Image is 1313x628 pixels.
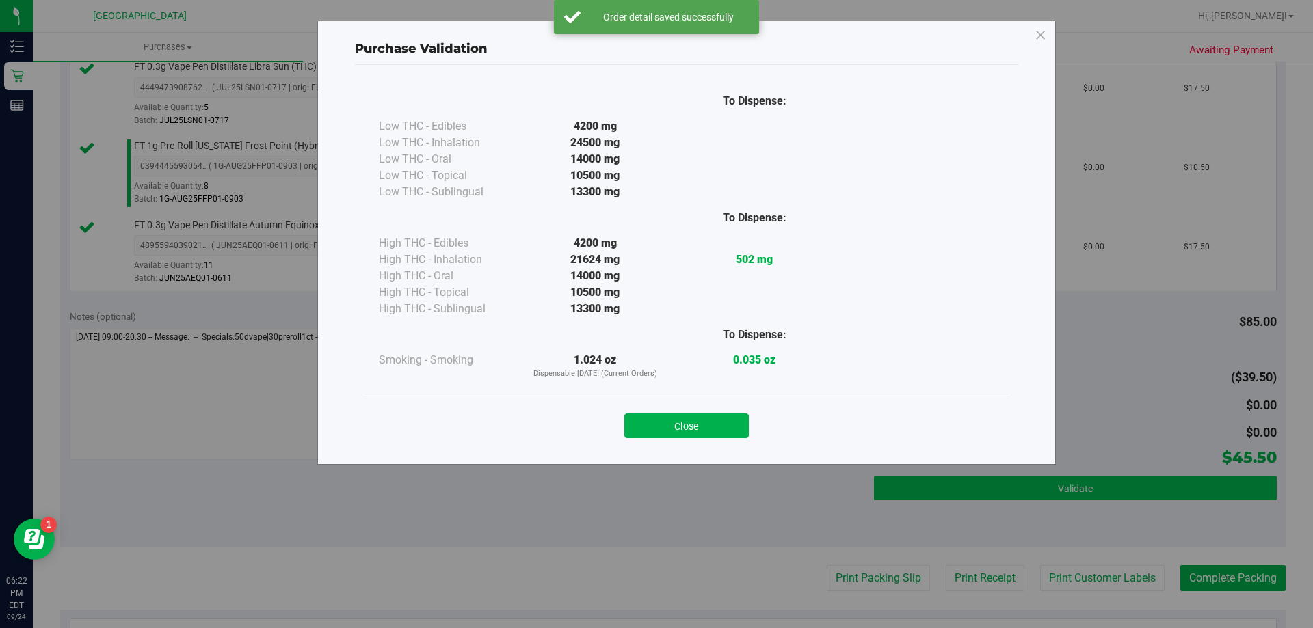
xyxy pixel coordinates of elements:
iframe: Resource center [14,519,55,560]
div: 10500 mg [516,284,675,301]
div: 1.024 oz [516,352,675,380]
div: Low THC - Sublingual [379,184,516,200]
div: Order detail saved successfully [588,10,749,24]
button: Close [624,413,749,438]
div: 24500 mg [516,135,675,151]
div: High THC - Sublingual [379,301,516,317]
div: Low THC - Topical [379,167,516,184]
div: High THC - Edibles [379,235,516,251]
div: 4200 mg [516,118,675,135]
strong: 502 mg [736,253,773,266]
div: To Dispense: [675,327,834,343]
div: To Dispense: [675,93,834,109]
div: 13300 mg [516,184,675,200]
div: High THC - Oral [379,268,516,284]
div: 14000 mg [516,268,675,284]
div: 14000 mg [516,151,675,167]
div: Smoking - Smoking [379,352,516,368]
div: Low THC - Edibles [379,118,516,135]
div: 13300 mg [516,301,675,317]
p: Dispensable [DATE] (Current Orders) [516,368,675,380]
div: 10500 mg [516,167,675,184]
iframe: Resource center unread badge [40,517,57,533]
div: To Dispense: [675,210,834,226]
div: Low THC - Inhalation [379,135,516,151]
strong: 0.035 oz [733,353,775,366]
div: High THC - Topical [379,284,516,301]
div: Low THC - Oral [379,151,516,167]
span: Purchase Validation [355,41,488,56]
div: High THC - Inhalation [379,251,516,268]
div: 4200 mg [516,235,675,251]
div: 21624 mg [516,251,675,268]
